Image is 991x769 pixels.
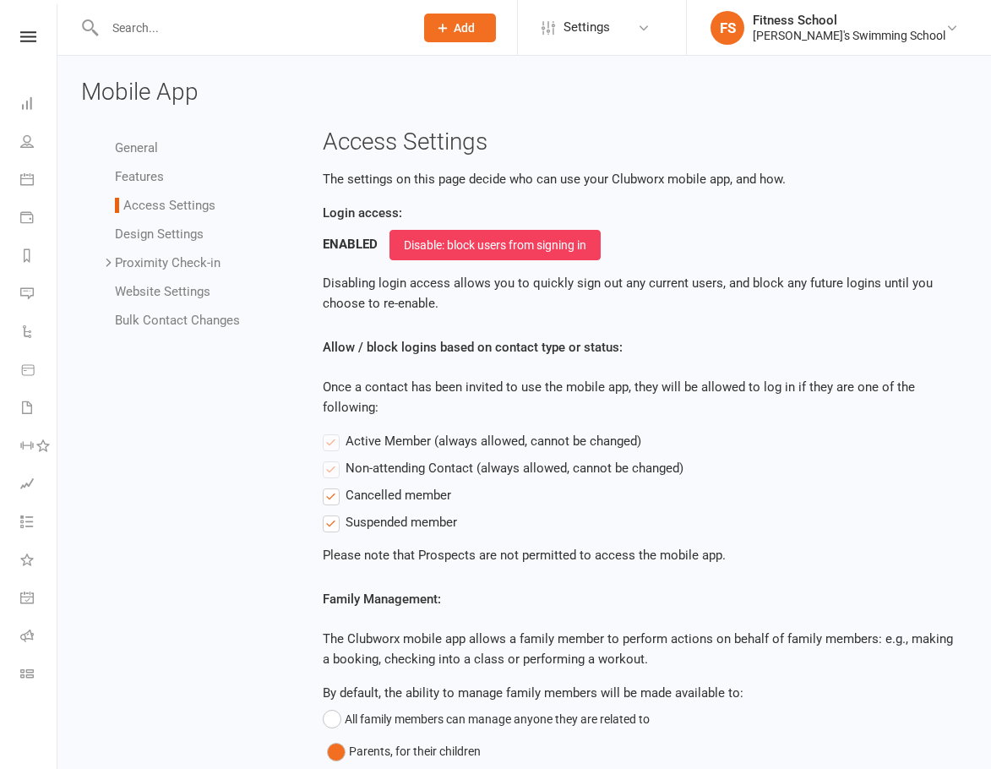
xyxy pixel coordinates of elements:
a: Dashboard [20,86,58,124]
p: The Clubworx mobile app allows a family member to perform actions on behalf of family members: e.... [323,629,954,669]
button: All family members can manage anyone they are related to [323,703,650,735]
button: Disable: block users from signing in [389,230,601,260]
p: Disabling login access allows you to quickly sign out any current users, and block any future log... [323,273,954,314]
strong: ENABLED [323,237,378,252]
label: Active Member (always allowed, cannot be changed) [323,431,641,451]
button: Add [424,14,496,42]
a: People [20,124,58,162]
p: Please note that Prospects are not permitted to access the mobile app. [323,545,954,565]
div: By default, the ability to manage family members will be made available to: [323,683,954,703]
label: Cancelled member [323,485,451,505]
p: Once a contact has been invited to use the mobile app, they will be allowed to log in if they are... [323,377,954,417]
span: Settings [564,8,610,46]
a: Proximity Check-in [115,255,221,270]
a: Design Settings [115,226,204,242]
a: Class kiosk mode [20,657,58,695]
a: Features [115,169,164,184]
a: General [115,140,158,155]
h3: Access Settings [323,129,954,155]
a: Access Settings [115,198,215,213]
a: Website Settings [115,284,210,299]
div: FS [711,11,744,45]
a: Payments [20,200,58,238]
label: Allow / block logins based on contact type or status: [323,337,623,357]
label: Non-attending Contact (always allowed, cannot be changed) [323,458,683,478]
button: Parents, for their children [327,735,481,767]
a: General attendance kiosk mode [20,581,58,619]
div: [PERSON_NAME]'s Swimming School [753,28,945,43]
a: Assessments [20,466,58,504]
a: Calendar [20,162,58,200]
label: Login access: [323,203,402,223]
a: Reports [20,238,58,276]
a: What's New [20,543,58,581]
p: The settings on this page decide who can use your Clubworx mobile app, and how. [323,169,954,189]
span: Add [454,21,475,35]
input: Search... [100,16,402,40]
a: Roll call kiosk mode [20,619,58,657]
label: Suspended member [323,512,457,532]
div: Fitness School [753,13,945,28]
label: Family Management: [323,589,441,609]
a: Product Sales [20,352,58,390]
a: Bulk Contact Changes [115,313,240,328]
h3: Mobile App [81,79,967,106]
